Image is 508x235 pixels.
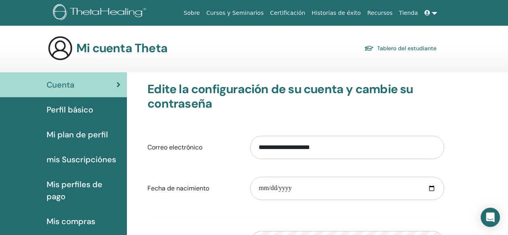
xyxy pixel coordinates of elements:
a: Certificación [267,6,308,20]
img: graduation-cap.svg [364,45,374,52]
label: Fecha de nacimiento [141,181,244,196]
a: Recursos [364,6,396,20]
span: Perfil básico [47,104,93,116]
span: Mis compras [47,215,95,227]
a: Sobre [180,6,203,20]
a: Cursos y Seminarios [203,6,267,20]
h3: Mi cuenta Theta [76,41,167,55]
div: Open Intercom Messenger [481,208,500,227]
label: Correo electrónico [141,140,244,155]
span: Mi plan de perfil [47,129,108,141]
span: mis Suscripciónes [47,153,116,166]
a: Historias de éxito [308,6,364,20]
img: generic-user-icon.jpg [47,35,73,61]
span: Cuenta [47,79,74,91]
a: Tienda [396,6,421,20]
h3: Edite la configuración de su cuenta y cambie su contraseña [147,82,444,111]
a: Tablero del estudiante [364,43,437,54]
img: logo.png [53,4,149,22]
span: Mis perfiles de pago [47,178,120,202]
